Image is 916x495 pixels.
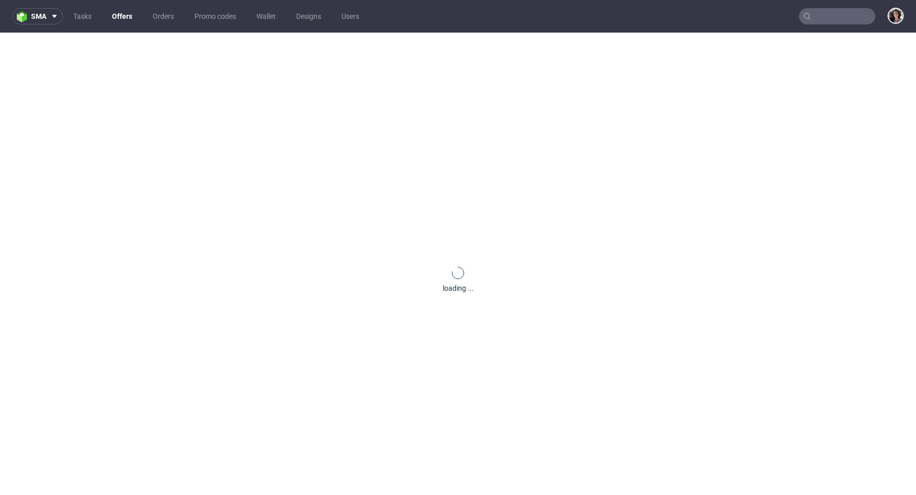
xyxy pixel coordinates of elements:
[17,11,31,22] img: logo
[443,283,474,293] div: loading ...
[31,13,46,20] span: sma
[12,8,63,24] button: sma
[335,8,365,24] a: Users
[290,8,327,24] a: Designs
[67,8,98,24] a: Tasks
[250,8,282,24] a: Wallet
[147,8,180,24] a: Orders
[106,8,138,24] a: Offers
[188,8,242,24] a: Promo codes
[889,9,903,23] img: Moreno Martinez Cristina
